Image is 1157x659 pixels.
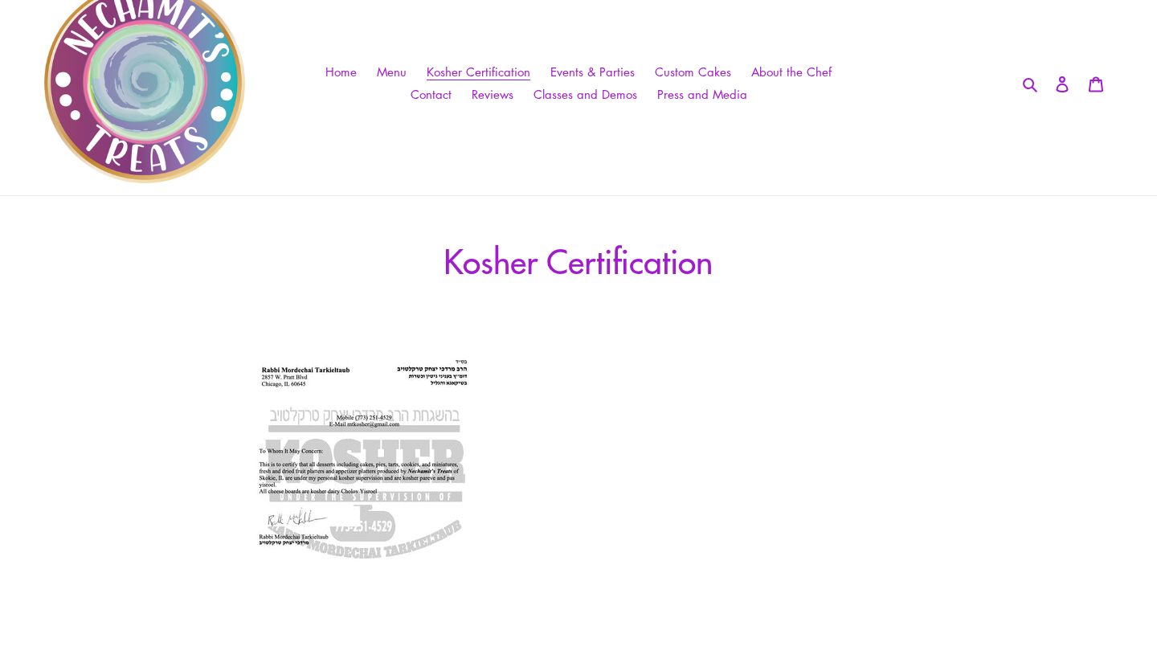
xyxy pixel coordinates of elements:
a: Press and Media [649,83,755,106]
a: Kosher Certification [419,60,538,84]
span: Custom Cakes [655,63,731,80]
a: Events & Parties [542,60,643,84]
span: Home [325,63,357,80]
a: Custom Cakes [647,60,739,84]
a: Classes and Demos [525,83,645,106]
span: Menu [377,63,407,80]
span: About the Chef [751,63,832,80]
h1: Kosher Certification [215,240,941,280]
a: Contact [403,83,460,106]
span: Contact [411,86,452,103]
span: Reviews [472,86,513,103]
a: Reviews [464,83,521,106]
a: About the Chef [743,60,840,84]
a: Menu [369,60,415,84]
span: Press and Media [657,86,747,103]
a: Home [317,60,365,84]
span: Events & Parties [550,63,635,80]
span: Kosher Certification [427,63,530,80]
span: Classes and Demos [534,86,637,103]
